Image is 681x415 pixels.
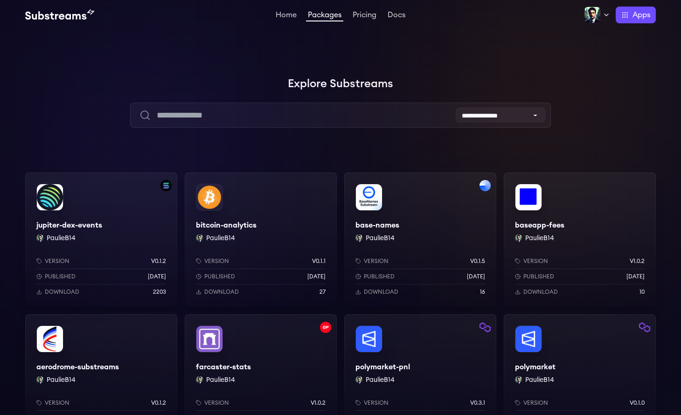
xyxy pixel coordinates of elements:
p: Version [523,257,548,265]
img: Profile [584,7,601,23]
p: v1.0.2 [311,399,326,407]
img: Filter by polygon network [479,322,491,333]
p: Download [45,288,79,296]
p: v0.1.2 [151,257,166,265]
p: Version [45,399,69,407]
p: Published [364,273,395,280]
p: [DATE] [148,273,166,280]
p: v0.3.1 [470,399,485,407]
p: [DATE] [307,273,326,280]
p: Published [45,273,76,280]
p: Download [364,288,398,296]
p: Version [523,399,548,407]
p: Published [523,273,554,280]
p: v0.1.0 [630,399,645,407]
a: bitcoin-analyticsbitcoin-analyticsPaulieB14 PaulieB14Versionv0.1.1Published[DATE]Download27 [185,173,337,307]
a: Home [274,11,299,21]
button: PaulieB14 [206,375,235,385]
p: Version [204,399,229,407]
button: PaulieB14 [366,375,395,385]
a: Packages [306,11,343,21]
p: Version [45,257,69,265]
h1: Explore Substreams [25,75,656,93]
button: PaulieB14 [525,375,554,385]
p: v0.1.5 [470,257,485,265]
img: Filter by polygon network [639,322,650,333]
p: Download [523,288,558,296]
p: v0.1.2 [151,399,166,407]
p: [DATE] [626,273,645,280]
span: Apps [632,9,650,21]
a: Docs [386,11,407,21]
a: Filter by base networkbase-namesbase-namesPaulieB14 PaulieB14Versionv0.1.5Published[DATE]Download16 [344,173,496,307]
p: 10 [639,288,645,296]
p: 16 [480,288,485,296]
img: Filter by solana network [160,180,172,191]
p: Version [204,257,229,265]
a: Filter by solana networkjupiter-dex-eventsjupiter-dex-eventsPaulieB14 PaulieB14Versionv0.1.2Publi... [25,173,177,307]
p: [DATE] [467,273,485,280]
p: Download [204,288,239,296]
p: 2203 [153,288,166,296]
p: Version [364,257,389,265]
img: Filter by base network [479,180,491,191]
p: Version [364,399,389,407]
p: Published [204,273,235,280]
img: Filter by optimism network [320,322,331,333]
p: v0.1.1 [312,257,326,265]
button: PaulieB14 [525,234,554,243]
button: PaulieB14 [47,234,76,243]
img: Substream's logo [25,9,94,21]
button: PaulieB14 [366,234,395,243]
button: PaulieB14 [206,234,235,243]
p: v1.0.2 [630,257,645,265]
button: PaulieB14 [47,375,76,385]
p: 27 [320,288,326,296]
a: Pricing [351,11,378,21]
a: baseapp-feesbaseapp-feesPaulieB14 PaulieB14Versionv1.0.2Published[DATE]Download10 [504,173,656,307]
